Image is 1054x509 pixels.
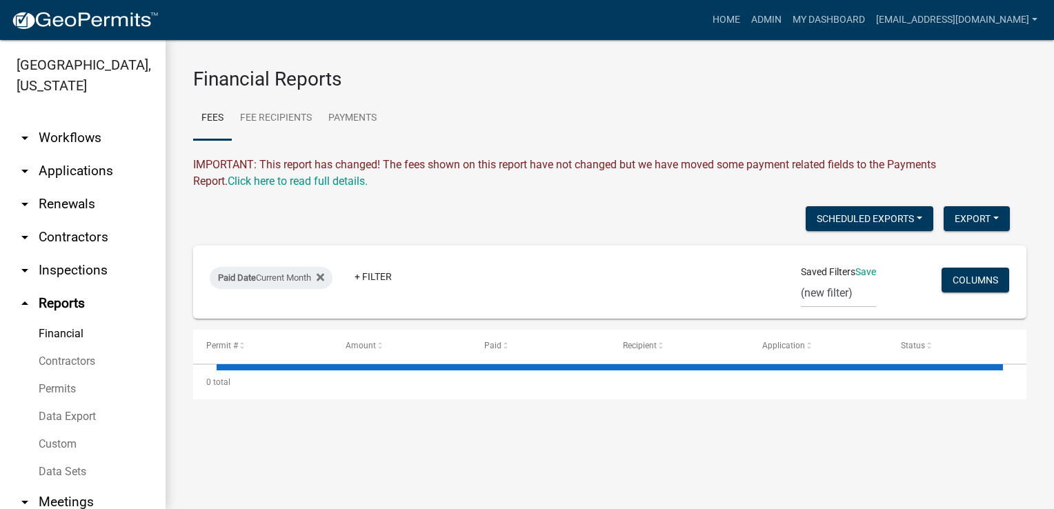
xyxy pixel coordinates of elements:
[232,97,320,141] a: Fee Recipients
[801,265,855,279] span: Saved Filters
[484,341,501,350] span: Paid
[471,330,610,363] datatable-header-cell: Paid
[17,262,33,279] i: arrow_drop_down
[344,264,403,289] a: + Filter
[944,206,1010,231] button: Export
[332,330,470,363] datatable-header-cell: Amount
[228,174,368,188] wm-modal-confirm: Upcoming Changes to Daily Fees Report
[707,7,746,33] a: Home
[228,174,368,188] a: Click here to read full details.
[320,97,385,141] a: Payments
[193,97,232,141] a: Fees
[193,68,1026,91] h3: Financial Reports
[193,157,1026,190] div: IMPORTANT: This report has changed! The fees shown on this report have not changed but we have mo...
[855,266,876,277] a: Save
[806,206,933,231] button: Scheduled Exports
[787,7,871,33] a: My Dashboard
[942,268,1009,292] button: Columns
[762,341,805,350] span: Application
[210,267,332,289] div: Current Month
[17,295,33,312] i: arrow_drop_up
[17,130,33,146] i: arrow_drop_down
[206,341,238,350] span: Permit #
[17,196,33,212] i: arrow_drop_down
[193,365,1026,399] div: 0 total
[871,7,1043,33] a: [EMAIL_ADDRESS][DOMAIN_NAME]
[17,163,33,179] i: arrow_drop_down
[888,330,1026,363] datatable-header-cell: Status
[901,341,925,350] span: Status
[346,341,376,350] span: Amount
[193,330,332,363] datatable-header-cell: Permit #
[17,229,33,246] i: arrow_drop_down
[610,330,748,363] datatable-header-cell: Recipient
[748,330,887,363] datatable-header-cell: Application
[218,272,256,283] span: Paid Date
[623,341,657,350] span: Recipient
[746,7,787,33] a: Admin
